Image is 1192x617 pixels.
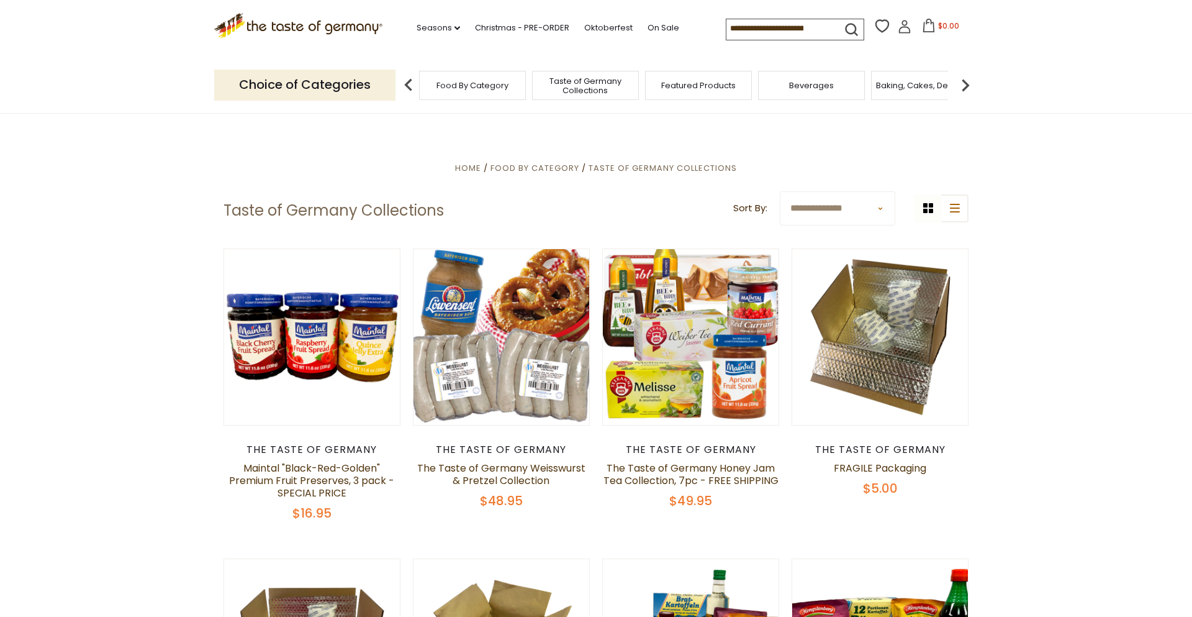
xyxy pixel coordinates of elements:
[938,21,959,31] span: $0.00
[669,492,712,510] span: $49.95
[214,70,395,100] p: Choice of Categories
[876,81,972,90] a: Baking, Cakes, Desserts
[480,492,523,510] span: $48.95
[536,76,635,95] a: Taste of Germany Collections
[475,21,569,35] a: Christmas - PRE-ORDER
[417,21,460,35] a: Seasons
[413,444,590,456] div: The Taste of Germany
[863,480,898,497] span: $5.00
[584,21,633,35] a: Oktoberfest
[490,162,579,174] a: Food By Category
[602,444,779,456] div: The Taste of Germany
[792,444,968,456] div: The Taste of Germany
[229,461,394,500] a: Maintal "Black-Red-Golden" Premium Fruit Preserves, 3 pack - SPECIAL PRICE
[223,201,444,220] h1: Taste of Germany Collections
[789,81,834,90] a: Beverages
[603,249,779,425] img: The Taste of Germany Honey Jam Tea Collection, 7pc - FREE SHIPPING
[589,162,737,174] a: Taste of Germany Collections
[436,81,508,90] a: Food By Category
[224,249,400,425] img: Maintal "Black-Red-Golden" Premium Fruit Preserves, 3 pack - SPECIAL PRICE
[603,461,779,488] a: The Taste of Germany Honey Jam Tea Collection, 7pc - FREE SHIPPING
[834,461,926,475] a: FRAGILE Packaging
[914,19,967,37] button: $0.00
[661,81,736,90] a: Featured Products
[413,249,589,425] img: The Taste of Germany Weisswurst & Pretzel Collection
[733,201,767,216] label: Sort By:
[455,162,481,174] a: Home
[792,249,968,425] img: FRAGILE Packaging
[292,505,332,522] span: $16.95
[417,461,585,488] a: The Taste of Germany Weisswurst & Pretzel Collection
[648,21,679,35] a: On Sale
[953,73,978,98] img: next arrow
[396,73,421,98] img: previous arrow
[223,444,400,456] div: The Taste of Germany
